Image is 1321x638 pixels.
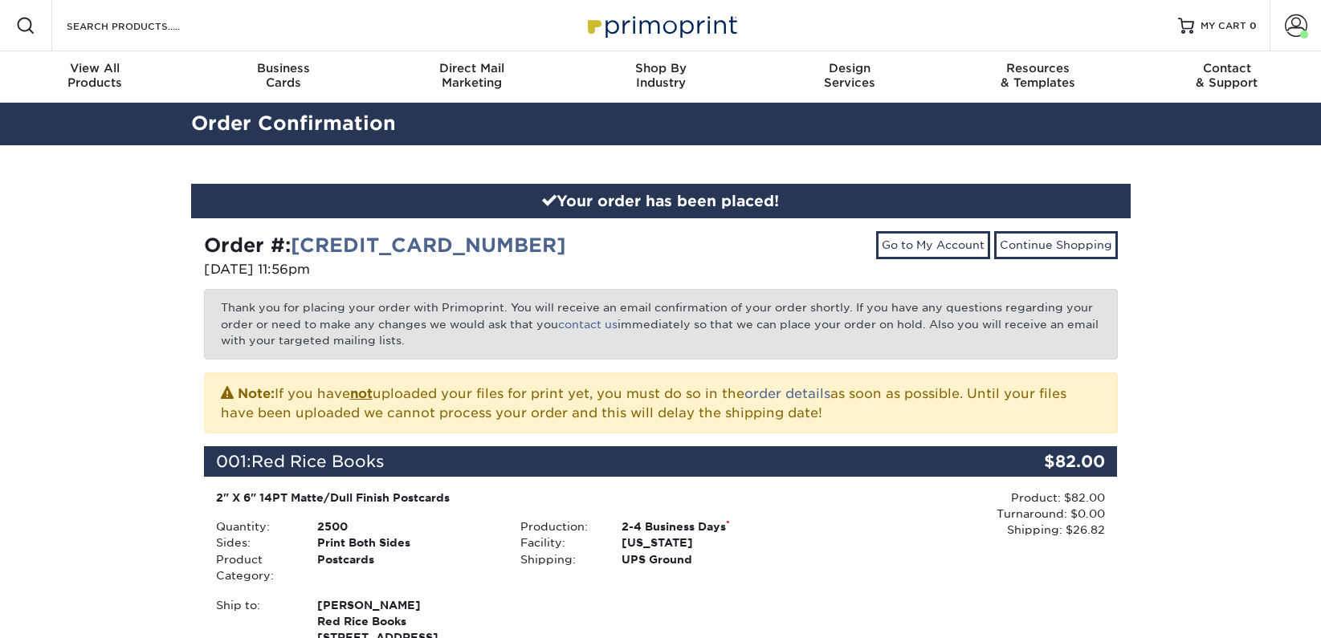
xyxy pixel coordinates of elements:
input: SEARCH PRODUCTS..... [65,16,222,35]
p: [DATE] 11:56pm [204,260,649,279]
a: [CREDIT_CARD_NUMBER] [291,234,566,257]
span: 0 [1250,20,1257,31]
a: Continue Shopping [994,231,1118,258]
a: Resources& Templates [944,51,1132,103]
a: Go to My Account [876,231,990,258]
div: 2500 [305,518,508,534]
div: Quantity: [204,518,305,534]
a: Contact& Support [1132,51,1321,103]
span: Contact [1132,61,1321,75]
h2: Order Confirmation [179,109,1143,139]
div: Postcards [305,551,508,584]
div: Print Both Sides [305,534,508,551]
div: [US_STATE] [610,534,813,551]
div: Product Category: [204,551,305,584]
div: Sides: [204,534,305,551]
a: contact us [558,318,618,331]
span: Red Rice Books [251,452,385,471]
a: DesignServices [755,51,944,103]
b: not [350,386,373,401]
span: MY CART [1201,19,1246,33]
div: 2" X 6" 14PT Matte/Dull Finish Postcards [216,490,801,506]
div: Product: $82.00 Turnaround: $0.00 Shipping: $26.82 [813,490,1105,538]
div: Your order has been placed! [191,184,1131,219]
div: Production: [508,518,610,534]
p: If you have uploaded your files for print yet, you must do so in the as soon as possible. Until y... [221,383,1101,423]
a: order details [744,386,830,401]
div: Cards [189,61,377,90]
span: Design [755,61,944,75]
div: 2-4 Business Days [610,518,813,534]
span: Business [189,61,377,75]
div: 001: [204,446,965,477]
div: Marketing [377,61,566,90]
div: Industry [566,61,755,90]
div: Facility: [508,534,610,551]
span: [PERSON_NAME] [317,597,496,613]
div: UPS Ground [610,551,813,567]
img: Primoprint [581,8,741,43]
span: Red Rice Books [317,613,496,629]
div: $82.00 [965,446,1118,477]
div: & Support [1132,61,1321,90]
a: Direct MailMarketing [377,51,566,103]
div: Services [755,61,944,90]
div: & Templates [944,61,1132,90]
strong: Note: [238,386,275,401]
p: Thank you for placing your order with Primoprint. You will receive an email confirmation of your ... [204,289,1118,359]
a: Shop ByIndustry [566,51,755,103]
span: Resources [944,61,1132,75]
span: Direct Mail [377,61,566,75]
a: BusinessCards [189,51,377,103]
strong: Order #: [204,234,566,257]
div: Shipping: [508,551,610,567]
span: Shop By [566,61,755,75]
